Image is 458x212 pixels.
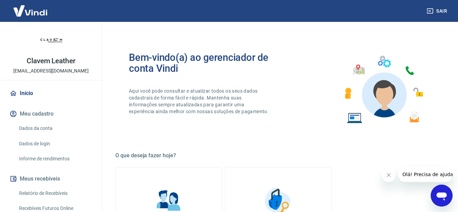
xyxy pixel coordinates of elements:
img: 48026d62-cd4b-4dea-ad08-bef99432635a.jpeg [38,27,65,55]
p: Aqui você pode consultar e atualizar todos os seus dados cadastrais de forma fácil e rápida. Mant... [129,88,270,115]
a: Relatório de Recebíveis [16,186,94,200]
button: Meu cadastro [8,106,94,121]
a: Dados de login [16,137,94,151]
iframe: Fechar mensagem [382,168,396,182]
a: Dados da conta [16,121,94,135]
img: Imagem de um avatar masculino com diversos icones exemplificando as funcionalidades do gerenciado... [339,52,428,128]
h2: Bem-vindo(a) ao gerenciador de conta Vindi [129,52,279,74]
img: Vindi [8,0,53,21]
span: Olá! Precisa de ajuda? [4,5,57,10]
a: Informe de rendimentos [16,152,94,166]
button: Sair [425,5,450,17]
p: [EMAIL_ADDRESS][DOMAIN_NAME] [13,67,89,75]
button: Meus recebíveis [8,171,94,186]
a: Início [8,86,94,101]
h5: O que deseja fazer hoje? [115,152,442,159]
p: Clavem Leather [27,57,75,65]
iframe: Mensagem da empresa [398,167,453,182]
iframe: Botão para abrir a janela de mensagens [431,185,453,207]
